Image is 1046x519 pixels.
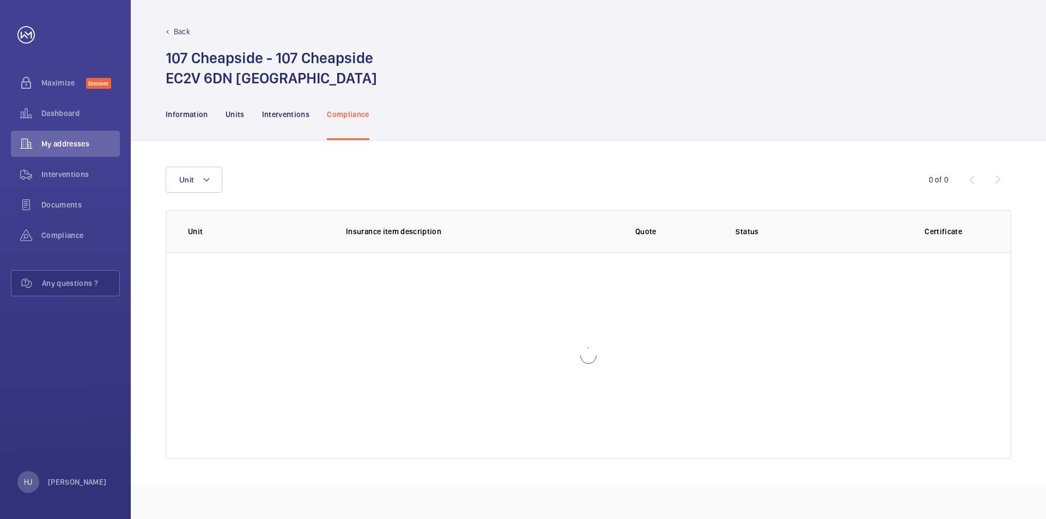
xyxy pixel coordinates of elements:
[48,477,107,487] p: [PERSON_NAME]
[86,78,111,89] span: Discover
[174,26,190,37] p: Back
[41,230,120,241] span: Compliance
[166,48,377,88] h1: 107 Cheapside - 107 Cheapside EC2V 6DN [GEOGRAPHIC_DATA]
[166,167,222,193] button: Unit
[226,109,245,120] p: Units
[24,477,32,487] p: HJ
[929,174,948,185] div: 0 of 0
[346,226,556,237] p: Insurance item description
[41,77,86,88] span: Maximize
[262,109,310,120] p: Interventions
[41,169,120,180] span: Interventions
[898,226,989,237] p: Certificate
[327,109,369,120] p: Compliance
[41,199,120,210] span: Documents
[41,138,120,149] span: My addresses
[735,226,880,237] p: Status
[188,226,329,237] p: Unit
[635,226,656,237] p: Quote
[42,278,119,289] span: Any questions ?
[166,109,208,120] p: Information
[179,175,193,184] span: Unit
[41,108,120,119] span: Dashboard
